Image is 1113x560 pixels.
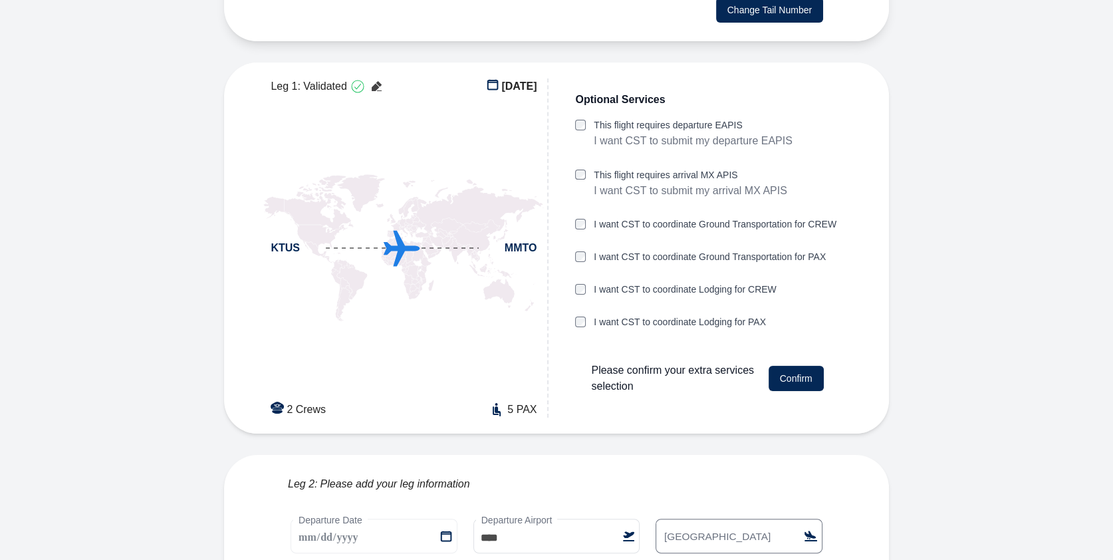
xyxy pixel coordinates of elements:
[476,513,558,527] label: Departure Airport
[594,118,793,132] label: This flight requires departure EAPIS
[293,513,368,527] label: Departure Date
[575,92,665,108] span: Optional Services
[594,132,793,150] p: I want CST to submit my departure EAPIS
[594,250,826,264] label: I want CST to coordinate Ground Transportation for PAX
[507,402,537,418] span: 5 PAX
[288,476,317,492] span: Leg 2:
[271,78,346,94] span: Leg 1: Validated
[271,240,300,256] span: KTUS
[591,362,757,394] span: Please confirm your extra services selection
[287,402,326,418] span: 2 Crews
[594,168,787,182] label: This flight requires arrival MX APIS
[769,366,824,391] button: Confirm
[320,476,469,492] span: Please add your leg information
[505,240,537,256] span: MMTO
[594,283,776,297] label: I want CST to coordinate Lodging for CREW
[594,182,787,200] p: I want CST to submit my arrival MX APIS
[594,315,766,329] label: I want CST to coordinate Lodging for PAX
[658,529,777,543] label: [GEOGRAPHIC_DATA]
[594,217,836,231] label: I want CST to coordinate Ground Transportation for CREW
[501,78,537,94] span: [DATE]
